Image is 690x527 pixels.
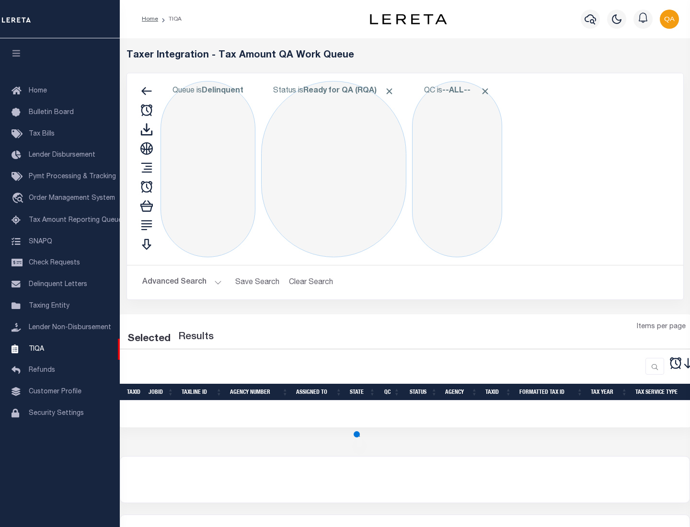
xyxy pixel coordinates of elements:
span: Order Management System [29,195,115,202]
span: Items per page [637,322,686,332]
a: Home [142,16,158,22]
span: Tax Amount Reporting Queue [29,217,122,224]
span: SNAPQ [29,238,52,245]
span: Bulletin Board [29,109,74,116]
span: Lender Non-Disbursement [29,324,111,331]
th: Formatted Tax ID [516,384,587,401]
th: State [346,384,379,401]
span: Check Requests [29,260,80,266]
th: Status [404,384,441,401]
th: TaxID [123,384,145,401]
th: QC [379,384,404,401]
i: travel_explore [11,193,27,205]
th: Agency Number [226,384,292,401]
button: Clear Search [285,273,337,292]
span: Taxing Entity [29,303,69,309]
img: svg+xml;base64,PHN2ZyB4bWxucz0iaHR0cDovL3d3dy53My5vcmcvMjAwMC9zdmciIHBvaW50ZXItZXZlbnRzPSJub25lIi... [660,10,679,29]
span: Refunds [29,367,55,374]
button: Save Search [230,273,285,292]
span: Lender Disbursement [29,152,95,159]
div: Click to Edit [412,81,502,257]
button: Advanced Search [142,273,222,292]
li: TIQA [158,15,182,23]
b: Delinquent [202,87,243,95]
span: Security Settings [29,410,84,417]
th: Tax Year [587,384,632,401]
div: Selected [127,332,171,347]
img: logo-dark.svg [370,14,447,24]
b: Ready for QA (RQA) [303,87,394,95]
span: Customer Profile [29,389,81,395]
th: TaxLine ID [178,384,226,401]
span: TIQA [29,345,44,352]
th: Agency [441,384,482,401]
b: --ALL-- [442,87,471,95]
th: TaxID [482,384,516,401]
span: Delinquent Letters [29,281,87,288]
span: Click to Remove [384,86,394,96]
span: Pymt Processing & Tracking [29,173,116,180]
th: JobID [145,384,178,401]
label: Results [178,330,214,345]
th: Assigned To [292,384,346,401]
span: Tax Bills [29,131,55,137]
span: Click to Remove [480,86,490,96]
h5: Taxer Integration - Tax Amount QA Work Queue [126,50,684,61]
div: Click to Edit [261,81,406,257]
div: Click to Edit [161,81,255,257]
span: Home [29,88,47,94]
